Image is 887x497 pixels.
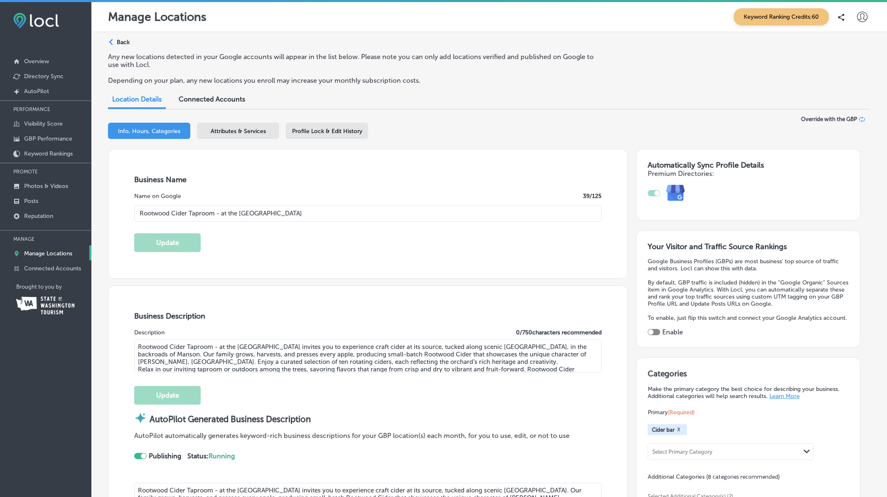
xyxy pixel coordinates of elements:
[134,312,601,321] h3: Business Description
[660,178,691,209] img: e7ababfa220611ac49bdb491a11684a6.png
[112,95,162,103] span: Location Details
[24,183,68,190] p: Photos & Videos
[734,8,829,25] span: Keyword Ranking Credits: 60
[108,10,206,24] p: Manage Locations
[134,193,181,200] label: Name on Google
[648,279,849,307] p: By default, GBP traffic is included (hidden) in the "Google Organic" Sources item in Google Analy...
[134,175,601,184] h3: Business Name
[769,393,800,400] a: Learn More
[16,297,74,314] img: Washington Tourism
[134,432,570,440] p: AutoPilot automatically generates keyword-rich business descriptions for your GBP location(s) eac...
[24,88,49,95] p: AutoPilot
[652,449,713,455] div: Select Primary Category
[648,258,849,272] p: Google Business Profiles (GBPs) are most business' top source of traffic and visitors. Locl can s...
[24,198,38,205] p: Posts
[134,233,201,252] button: Update
[134,329,165,336] label: Description
[134,412,147,424] img: autopilot-icon
[652,427,675,433] span: Cider bar
[24,265,81,272] p: Connected Accounts
[648,386,849,400] p: Make the primary category the best choice for describing your business. Additional categories wil...
[675,426,683,433] button: X
[187,452,235,460] strong: Status:
[648,314,849,321] p: To enable, just flip this switch and connect your Google Analytics account.
[648,473,780,480] span: Additional Categories
[108,53,604,69] p: Any new locations detected in your Google accounts will appear in the list below. Please note you...
[24,73,64,80] p: Directory Sync
[134,205,601,222] input: Enter Location Name
[24,120,63,127] p: Visibility Score
[668,409,695,416] span: (Required)
[648,242,849,251] h3: Your Visitor and Traffic Source Rankings
[209,452,235,460] span: Running
[16,284,91,290] p: Brought to you by
[648,161,849,170] h3: Automatically Sync Profile Details
[648,409,695,416] span: Primary
[648,369,849,381] h3: Categories
[516,329,602,336] label: 0 / 750 characters recommended
[662,328,683,336] label: Enable
[118,128,180,135] span: Info, Hours, Categories
[24,135,72,142] p: GBP Performance
[292,128,362,135] span: Profile Lock & Edit History
[211,128,266,135] span: Attributes & Services
[134,386,201,405] button: Update
[24,250,72,257] p: Manage Locations
[24,58,49,65] p: Overview
[24,150,73,157] p: Keyword Rankings
[583,193,602,200] label: 39 /125
[117,39,130,46] p: Back
[149,452,181,460] strong: Publishing
[801,116,857,122] span: Override with the GBP
[13,13,59,28] img: fda3e92497d09a02dc62c9cd864e3231.png
[108,77,604,84] p: Depending on your plan, any new locations you enroll may increase your monthly subscription costs.
[706,473,780,481] span: (8 categories recommended)
[179,95,245,103] span: Connected Accounts
[24,213,53,220] p: Reputation
[648,170,849,178] h4: Premium Directories:
[150,414,311,424] strong: AutoPilot Generated Business Description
